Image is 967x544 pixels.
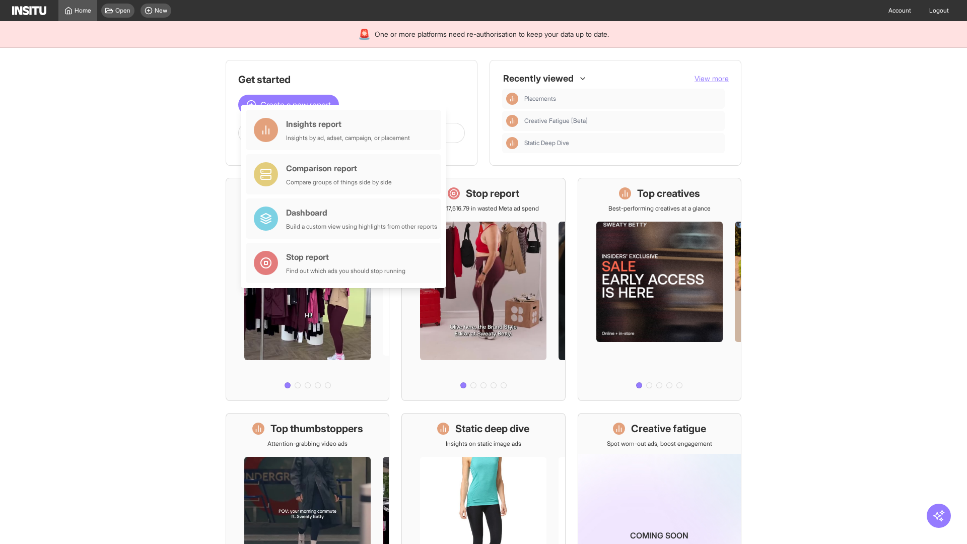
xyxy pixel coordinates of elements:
div: Dashboard [286,207,437,219]
div: Compare groups of things side by side [286,178,392,186]
h1: Top creatives [637,186,700,200]
span: Placements [524,95,721,103]
span: Open [115,7,130,15]
p: Save £17,516.79 in wasted Meta ad spend [428,205,539,213]
h1: Top thumbstoppers [270,422,363,436]
div: Insights report [286,118,410,130]
div: Stop report [286,251,405,263]
div: Insights [506,137,518,149]
span: View more [695,74,729,83]
div: 🚨 [358,27,371,41]
h1: Stop report [466,186,519,200]
span: Create a new report [260,99,331,111]
h1: Get started [238,73,465,87]
div: Build a custom view using highlights from other reports [286,223,437,231]
div: Comparison report [286,162,392,174]
p: Attention-grabbing video ads [267,440,348,448]
a: Top creativesBest-performing creatives at a glance [578,178,741,401]
button: Create a new report [238,95,339,115]
div: Insights [506,93,518,105]
p: Best-performing creatives at a glance [608,205,711,213]
span: New [155,7,167,15]
a: Stop reportSave £17,516.79 in wasted Meta ad spend [401,178,565,401]
div: Find out which ads you should stop running [286,267,405,275]
div: Insights by ad, adset, campaign, or placement [286,134,410,142]
p: Insights on static image ads [446,440,521,448]
div: Insights [506,115,518,127]
span: Creative Fatigue [Beta] [524,117,721,125]
span: Static Deep Dive [524,139,721,147]
a: What's live nowSee all active ads instantly [226,178,389,401]
h1: Static deep dive [455,422,529,436]
span: One or more platforms need re-authorisation to keep your data up to date. [375,29,609,39]
span: Home [75,7,91,15]
span: Creative Fatigue [Beta] [524,117,588,125]
span: Placements [524,95,556,103]
img: Logo [12,6,46,15]
button: View more [695,74,729,84]
span: Static Deep Dive [524,139,569,147]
